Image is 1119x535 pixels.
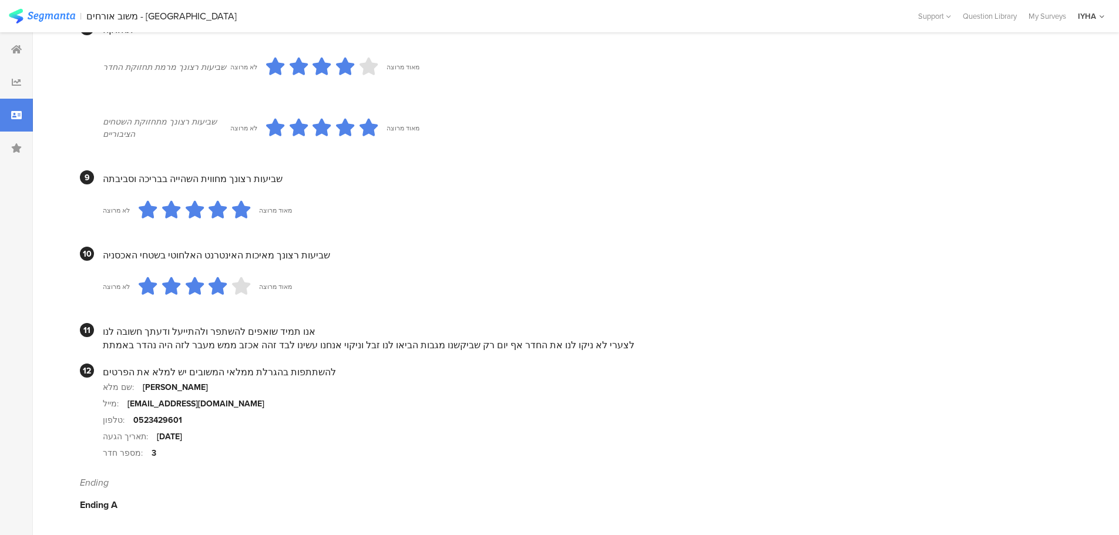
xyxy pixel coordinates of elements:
a: Question Library [957,11,1023,22]
div: מאוד מרוצה [259,282,292,291]
div: שביעות רצונך מתחזוקת השטחים הציבוריים [103,116,230,140]
div: להשתתפות בהגרלת ממלאי המשובים יש למלא את הפרטים [103,365,1063,379]
div: 9 [80,170,94,184]
img: segmanta logo [9,9,75,23]
div: [EMAIL_ADDRESS][DOMAIN_NAME] [127,398,264,410]
div: משוב אורחים - [GEOGRAPHIC_DATA] [86,11,237,22]
div: מאוד מרוצה [387,123,419,133]
div: 11 [80,323,94,337]
div: 0523429601 [133,414,182,426]
div: לצערי לא ניקו לנו את החדר אף יום רק שביקשנו מגבות הביאו לנו זבל וניקוי אנחנו עשינו לבד זהה אכזב מ... [103,338,1063,352]
div: Ending A [80,498,1063,512]
div: 3 [152,447,156,459]
div: מאוד מרוצה [387,62,419,72]
div: 12 [80,364,94,378]
div: | [80,9,82,23]
div: לא מרוצה [103,206,130,215]
div: אנו תמיד שואפים להשתפר ולהתייעל ודעתך חשובה לנו [103,325,1063,338]
div: טלפון: [103,414,133,426]
div: מספר חדר: [103,447,152,459]
div: לא מרוצה [230,62,257,72]
div: Support [918,7,951,25]
div: שביעות רצונך מחווית השהייה בבריכה וסביבתה [103,172,1063,186]
div: 10 [80,247,94,261]
div: [PERSON_NAME] [143,381,208,393]
div: לא מרוצה [230,123,257,133]
div: מייל: [103,398,127,410]
div: [DATE] [157,430,182,443]
div: Ending [80,476,1063,489]
div: שם מלא: [103,381,143,393]
div: שביעות רצונך מאיכות האינטרנט האלחוטי בשטחי האכסניה [103,248,1063,262]
div: תאריך הגעה: [103,430,157,443]
div: IYHA [1078,11,1096,22]
div: מאוד מרוצה [259,206,292,215]
div: לא מרוצה [103,282,130,291]
div: שביעות רצונך מרמת תחזוקת החדר [103,61,230,73]
a: My Surveys [1023,11,1072,22]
